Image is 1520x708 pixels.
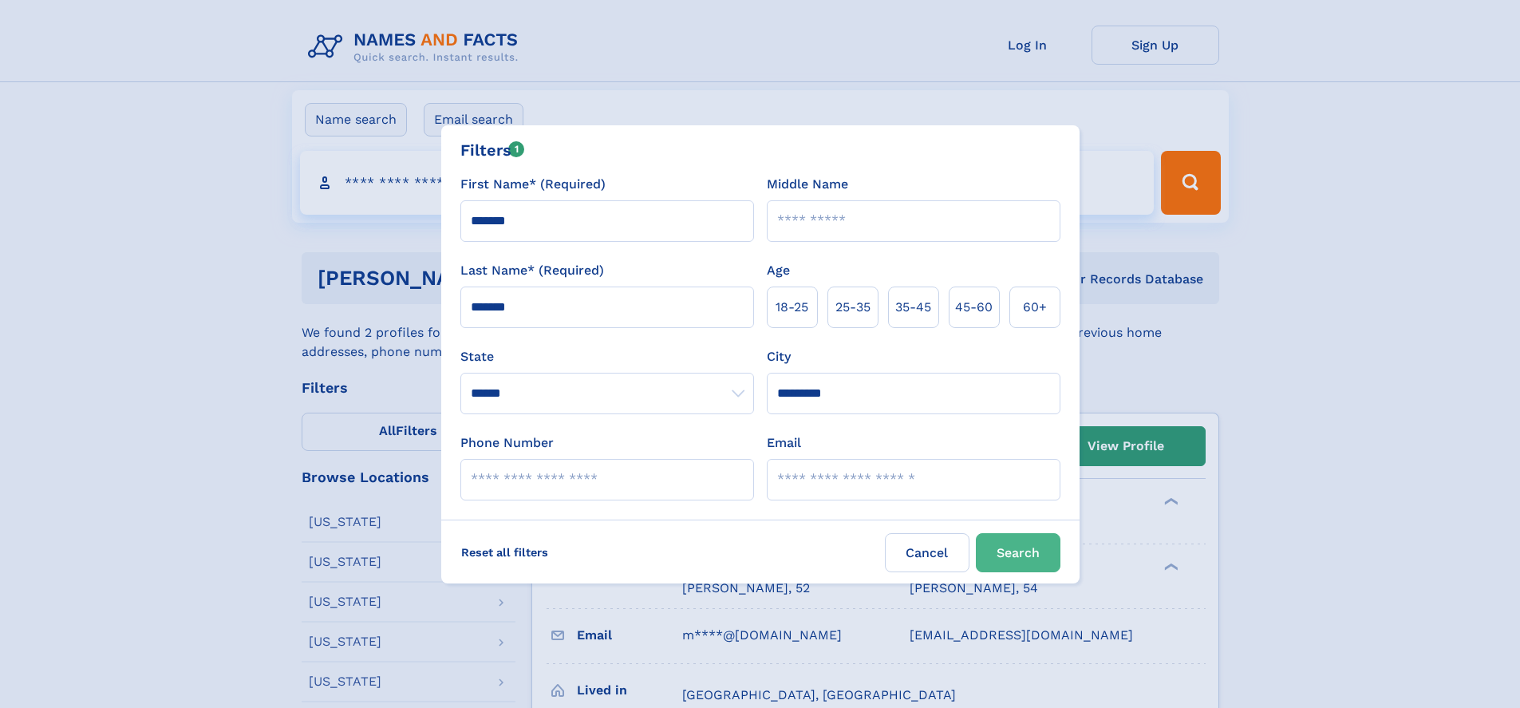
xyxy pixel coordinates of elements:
[767,347,791,366] label: City
[460,261,604,280] label: Last Name* (Required)
[895,298,931,317] span: 35‑45
[460,433,554,453] label: Phone Number
[767,261,790,280] label: Age
[885,533,969,572] label: Cancel
[976,533,1060,572] button: Search
[835,298,871,317] span: 25‑35
[767,175,848,194] label: Middle Name
[767,433,801,453] label: Email
[776,298,808,317] span: 18‑25
[955,298,993,317] span: 45‑60
[460,175,606,194] label: First Name* (Required)
[1023,298,1047,317] span: 60+
[451,533,559,572] label: Reset all filters
[460,347,754,366] label: State
[460,138,525,162] div: Filters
